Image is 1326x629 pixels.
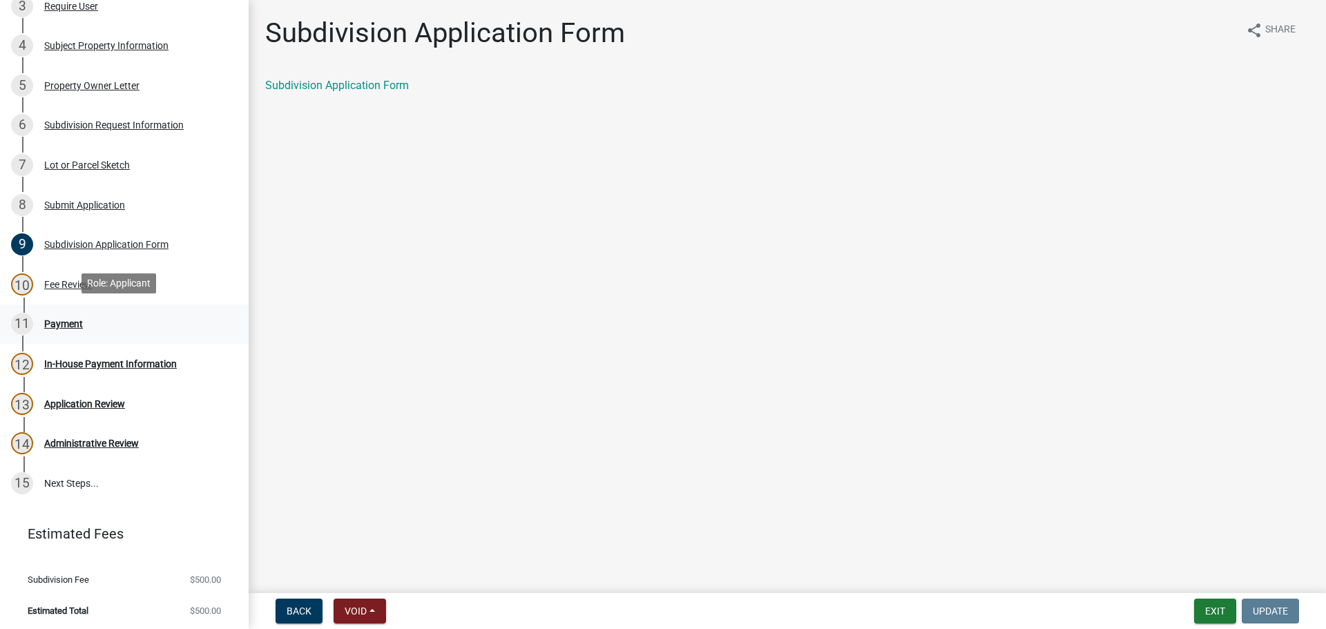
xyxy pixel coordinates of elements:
[1242,599,1299,623] button: Update
[44,81,140,90] div: Property Owner Letter
[44,319,83,329] div: Payment
[11,432,33,454] div: 14
[11,35,33,57] div: 4
[1246,22,1262,39] i: share
[11,472,33,494] div: 15
[1265,22,1296,39] span: Share
[345,606,367,617] span: Void
[11,313,33,335] div: 11
[44,240,169,249] div: Subdivision Application Form
[11,154,33,176] div: 7
[265,79,409,92] a: Subdivision Application Form
[44,1,98,11] div: Require User
[287,606,311,617] span: Back
[334,599,386,623] button: Void
[28,606,88,615] span: Estimated Total
[11,393,33,415] div: 13
[11,75,33,97] div: 5
[1253,606,1288,617] span: Update
[1235,17,1307,43] button: shareShare
[11,353,33,375] div: 12
[44,280,92,289] div: Fee Review
[44,41,169,50] div: Subject Property Information
[28,575,89,584] span: Subdivision Fee
[265,17,625,50] h1: Subdivision Application Form
[81,273,156,293] div: Role: Applicant
[44,120,184,130] div: Subdivision Request Information
[44,438,139,448] div: Administrative Review
[190,575,221,584] span: $500.00
[44,160,130,170] div: Lot or Parcel Sketch
[11,273,33,296] div: 10
[44,359,177,369] div: In-House Payment Information
[11,114,33,136] div: 6
[44,399,125,409] div: Application Review
[44,200,125,210] div: Submit Application
[276,599,323,623] button: Back
[190,606,221,615] span: $500.00
[11,233,33,255] div: 9
[1194,599,1236,623] button: Exit
[11,194,33,216] div: 8
[11,520,227,548] a: Estimated Fees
